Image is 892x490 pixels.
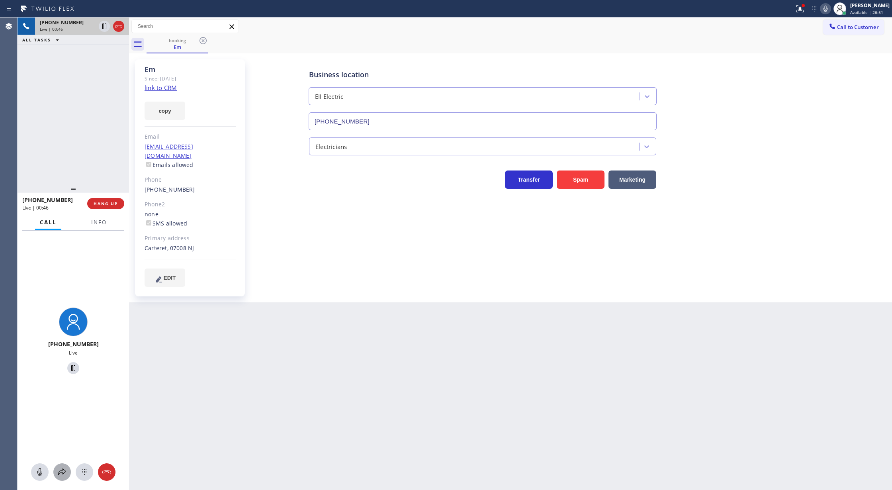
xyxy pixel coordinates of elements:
span: [PHONE_NUMBER] [48,340,99,348]
div: [PERSON_NAME] [850,2,890,9]
button: Mute [31,463,49,481]
div: Em [147,43,207,51]
button: EDIT [145,269,185,287]
button: Open directory [53,463,71,481]
span: Call to Customer [837,24,879,31]
div: Phone [145,175,236,184]
span: [PHONE_NUMBER] [22,196,73,204]
span: ALL TASKS [22,37,51,43]
button: Call to Customer [823,20,884,35]
input: Emails allowed [146,162,151,167]
div: Carteret, 07008 NJ [145,244,236,253]
a: [EMAIL_ADDRESS][DOMAIN_NAME] [145,143,193,159]
span: Live [69,349,78,356]
div: Em [147,35,207,53]
span: EDIT [164,275,176,281]
button: copy [145,102,185,120]
div: Business location [309,69,656,80]
div: booking [147,37,207,43]
span: [PHONE_NUMBER] [40,19,84,26]
button: Transfer [505,171,553,189]
a: [PHONE_NUMBER] [145,186,195,193]
button: Call [35,215,61,230]
input: Phone Number [309,112,657,130]
span: HANG UP [94,201,118,206]
button: Hold Customer [67,362,79,374]
button: Hang up [113,21,124,32]
button: Info [86,215,111,230]
div: Primary address [145,234,236,243]
button: Open dialpad [76,463,93,481]
button: ALL TASKS [18,35,67,45]
span: Call [40,219,57,226]
button: Hold Customer [99,21,110,32]
div: none [145,210,236,228]
button: Marketing [608,171,656,189]
div: Phone2 [145,200,236,209]
div: Electricians [315,142,347,151]
span: Live | 00:46 [40,26,63,32]
button: Hang up [98,463,115,481]
input: SMS allowed [146,220,151,225]
span: Available | 26:51 [850,10,883,15]
div: Em [145,65,236,74]
a: link to CRM [145,84,177,92]
input: Search [132,20,239,33]
label: Emails allowed [145,161,194,169]
button: HANG UP [87,198,124,209]
span: Info [91,219,107,226]
button: Spam [557,171,604,189]
div: Email [145,132,236,141]
span: Live | 00:46 [22,204,49,211]
label: SMS allowed [145,220,187,227]
div: EII Electric [315,92,343,101]
div: Since: [DATE] [145,74,236,83]
button: Mute [820,3,831,14]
